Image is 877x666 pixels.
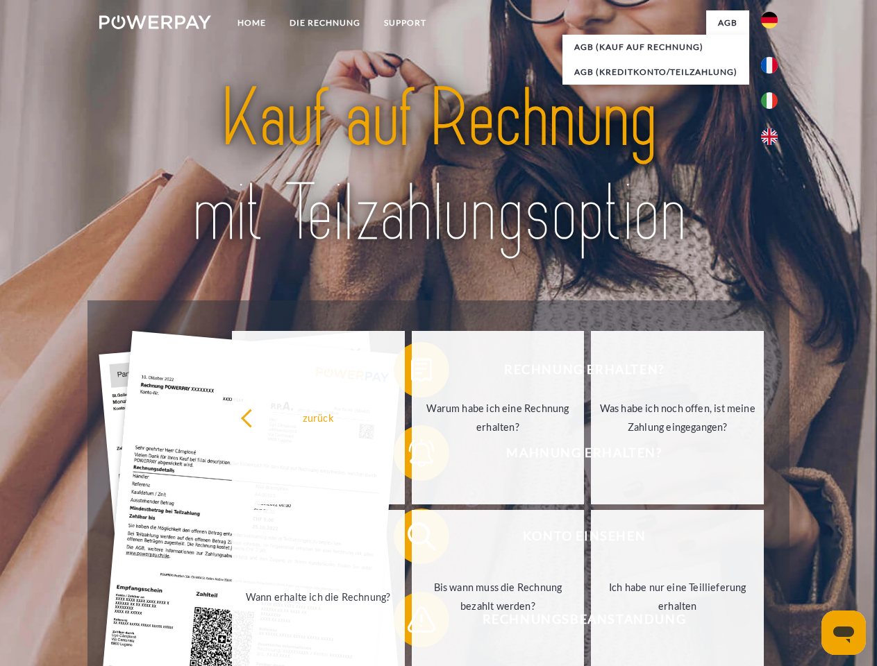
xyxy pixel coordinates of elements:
img: fr [761,57,778,74]
a: Was habe ich noch offen, ist meine Zahlung eingegangen? [591,331,764,504]
img: it [761,92,778,109]
iframe: Schaltfläche zum Öffnen des Messaging-Fensters [821,610,866,655]
img: en [761,128,778,145]
a: SUPPORT [372,10,438,35]
a: AGB (Kauf auf Rechnung) [562,35,749,60]
a: Home [226,10,278,35]
img: title-powerpay_de.svg [133,67,744,266]
div: zurück [240,408,396,427]
a: agb [706,10,749,35]
div: Was habe ich noch offen, ist meine Zahlung eingegangen? [599,399,755,436]
a: DIE RECHNUNG [278,10,372,35]
div: Wann erhalte ich die Rechnung? [240,587,396,606]
img: de [761,12,778,28]
div: Bis wann muss die Rechnung bezahlt werden? [420,578,576,615]
div: Warum habe ich eine Rechnung erhalten? [420,399,576,436]
img: logo-powerpay-white.svg [99,15,211,29]
a: AGB (Kreditkonto/Teilzahlung) [562,60,749,85]
div: Ich habe nur eine Teillieferung erhalten [599,578,755,615]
